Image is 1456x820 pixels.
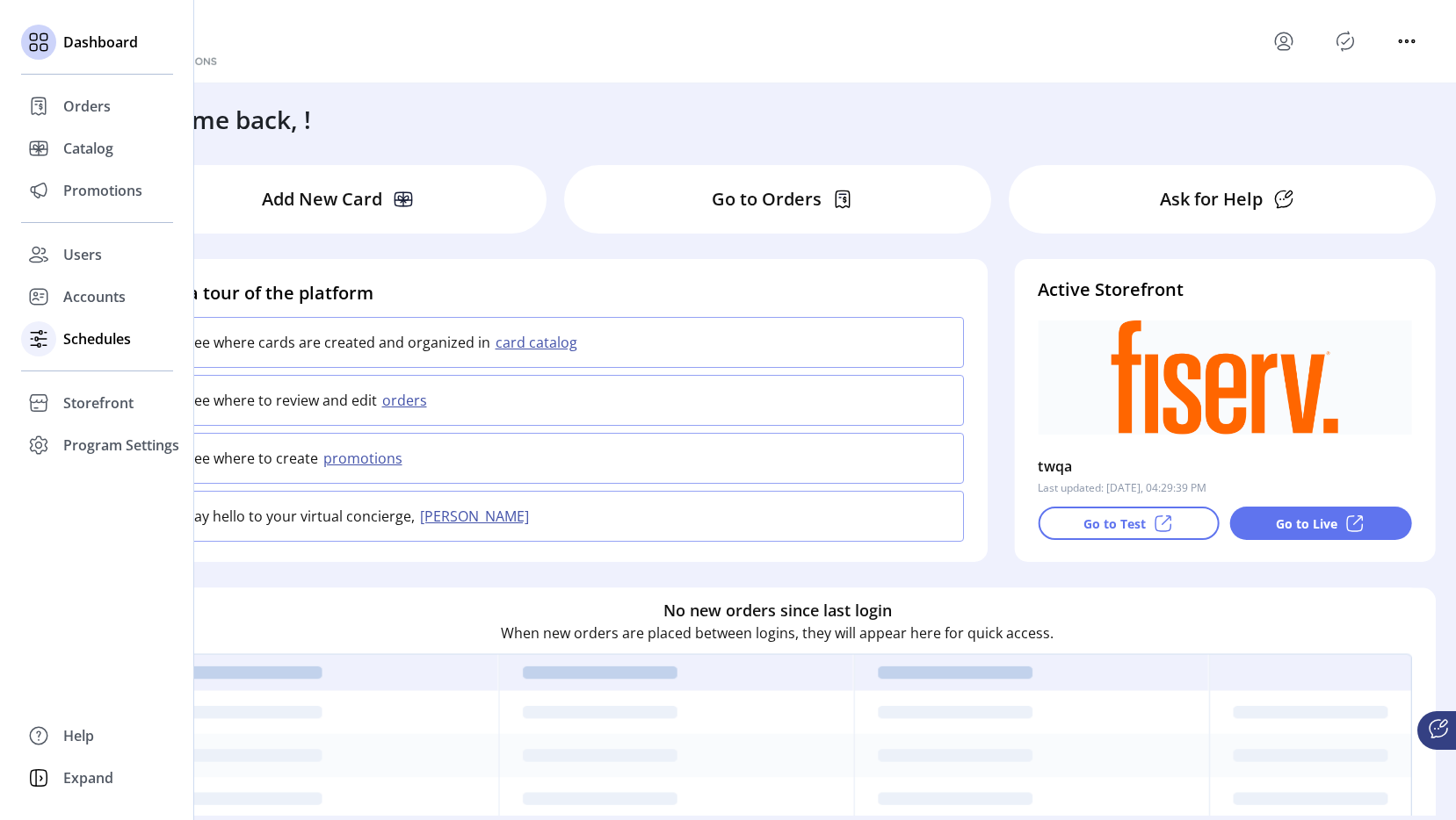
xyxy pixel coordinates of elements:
[63,767,113,788] span: Expand
[186,332,490,353] p: See where cards are created and organized in
[63,392,134,414] span: Storefront
[712,186,822,212] p: Go to Orders
[63,328,131,349] span: Schedules
[415,506,540,527] button: [PERSON_NAME]
[186,390,377,411] p: See where to review and edit
[1276,514,1337,533] p: Go to Live
[501,622,1054,644] p: When new orders are placed between logins, they will appear here for quick access.
[63,244,102,265] span: Users
[1038,277,1411,303] h4: Active Storefront
[63,725,94,746] span: Help
[1160,186,1263,212] p: Ask for Help
[63,435,179,456] span: Program Settings
[63,180,142,201] span: Promotions
[1270,27,1298,55] button: menu
[63,138,113,159] span: Catalog
[377,390,438,411] button: orders
[318,448,413,469] button: promotions
[1083,514,1146,533] p: Go to Test
[262,186,382,212] p: Add New Card
[490,332,588,353] button: card catalog
[63,96,111,117] span: Orders
[1331,27,1359,55] button: Publisher Panel
[1038,452,1073,480] p: twqa
[143,280,965,306] h4: Take a tour of the platform
[120,101,311,138] h3: Welcome back, !
[63,286,126,307] span: Accounts
[1038,480,1206,496] p: Last updated: [DATE], 04:29:39 PM
[1393,27,1421,55] button: menu
[186,506,415,527] p: Say hello to your virtual concierge,
[663,599,892,622] h6: No new orders since last login
[186,448,318,469] p: See where to create
[63,32,138,53] span: Dashboard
